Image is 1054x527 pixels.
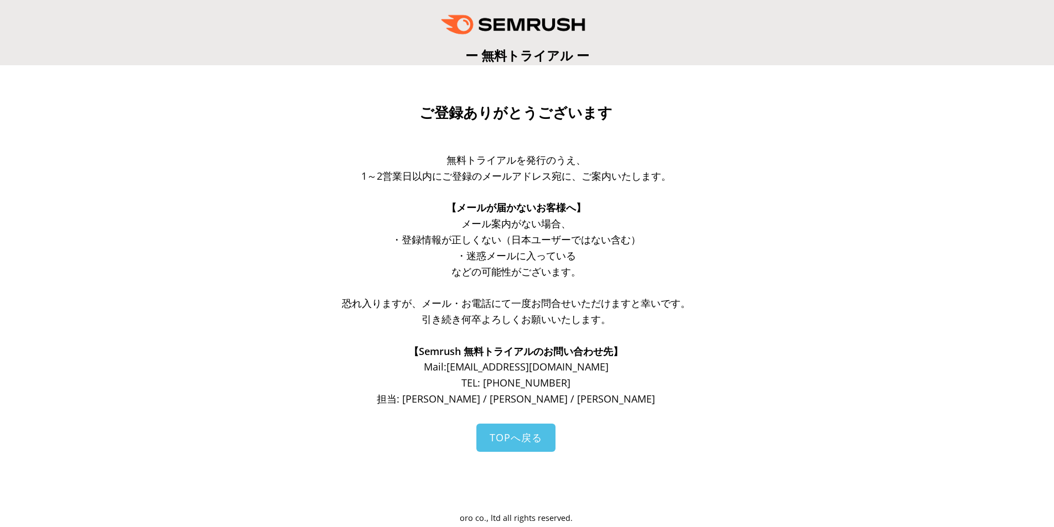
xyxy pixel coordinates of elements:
[377,392,655,405] span: 担当: [PERSON_NAME] / [PERSON_NAME] / [PERSON_NAME]
[409,345,623,358] span: 【Semrush 無料トライアルのお問い合わせ先】
[422,312,611,326] span: 引き続き何卒よろしくお願いいたします。
[451,265,581,278] span: などの可能性がございます。
[456,249,576,262] span: ・迷惑メールに入っている
[446,201,586,214] span: 【メールが届かないお客様へ】
[361,169,671,182] span: 1～2営業日以内にご登録のメールアドレス宛に、ご案内いたします。
[460,513,573,523] span: oro co., ltd all rights reserved.
[419,105,612,121] span: ご登録ありがとうございます
[490,431,542,444] span: TOPへ戻る
[465,46,589,64] span: ー 無料トライアル ー
[392,233,641,246] span: ・登録情報が正しくない（日本ユーザーではない含む）
[461,376,570,389] span: TEL: [PHONE_NUMBER]
[476,424,555,452] a: TOPへ戻る
[342,296,690,310] span: 恐れ入りますが、メール・お電話にて一度お問合せいただけますと幸いです。
[424,360,609,373] span: Mail: [EMAIL_ADDRESS][DOMAIN_NAME]
[446,153,586,166] span: 無料トライアルを発行のうえ、
[461,217,571,230] span: メール案内がない場合、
